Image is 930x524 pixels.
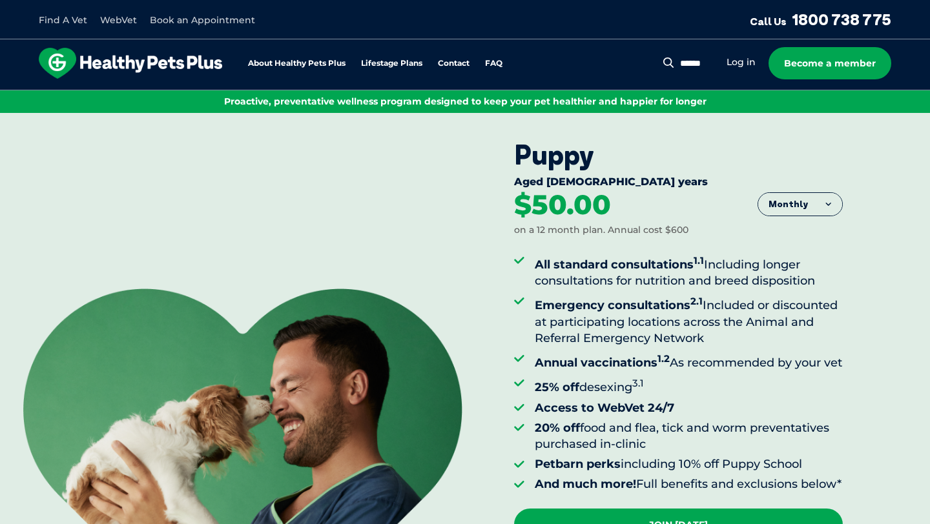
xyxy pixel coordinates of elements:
[535,476,843,492] li: Full benefits and exclusions below*
[535,421,580,435] strong: 20% off
[535,401,674,415] strong: Access to WebVet 24/7
[535,298,703,312] strong: Emergency consultations
[535,356,670,370] strong: Annual vaccinations
[535,350,843,371] li: As recommended by your vet
[694,254,704,267] sup: 1.1
[750,10,891,29] a: Call Us1800 738 775
[514,191,611,219] div: $50.00
[438,59,470,68] a: Contact
[632,377,644,389] sup: 3.1
[535,380,579,394] strong: 25% off
[535,420,843,452] li: food and flea, tick and worm preventatives purchased in-clinic
[657,352,670,365] sup: 1.2
[750,15,787,28] span: Call Us
[514,139,843,171] div: Puppy
[661,56,677,69] button: Search
[535,252,843,289] li: Including longer consultations for nutrition and breed disposition
[39,14,87,26] a: Find A Vet
[758,193,842,216] button: Monthly
[535,293,843,347] li: Included or discounted at participating locations across the Animal and Referral Emergency Network
[535,457,621,471] strong: Petbarn perks
[535,477,636,491] strong: And much more!
[224,96,707,107] span: Proactive, preventative wellness program designed to keep your pet healthier and happier for longer
[514,176,843,191] div: Aged [DEMOGRAPHIC_DATA] years
[727,56,756,68] a: Log in
[39,48,222,79] img: hpp-logo
[535,375,843,396] li: desexing
[690,295,703,307] sup: 2.1
[535,456,843,472] li: including 10% off Puppy School
[514,224,688,237] div: on a 12 month plan. Annual cost $600
[485,59,502,68] a: FAQ
[769,47,891,79] a: Become a member
[248,59,346,68] a: About Healthy Pets Plus
[361,59,422,68] a: Lifestage Plans
[100,14,137,26] a: WebVet
[150,14,255,26] a: Book an Appointment
[535,257,704,272] strong: All standard consultations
